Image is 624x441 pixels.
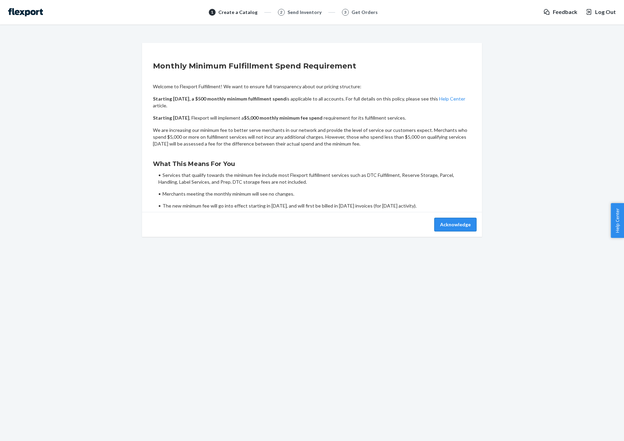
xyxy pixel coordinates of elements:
p: , Flexport will implement a requirement for its fulfillment services. [153,115,471,121]
div: Send Inventory [287,9,322,16]
p: We are increasing our minimum fee to better serve merchants in our network and provide the level ... [153,127,471,147]
span: 3 [344,9,346,15]
div: Create a Catalog [218,9,258,16]
span: Log Out [595,8,616,16]
button: Log Out [586,8,616,16]
b: $5,000 monthly minimum fee spend [244,115,323,121]
h2: Monthly Minimum Fulfillment Spend Requirement [153,61,471,72]
button: Help Center [611,203,624,238]
img: Flexport logo [8,8,43,16]
button: Acknowledge [434,218,477,231]
a: Help Center [439,96,465,102]
b: Starting [DATE] [153,115,189,121]
li: Services that qualify towards the minimum fee include most Flexport fulfillment services such as ... [158,172,471,185]
div: Get Orders [352,9,378,16]
span: Feedback [553,8,577,16]
li: The new minimum fee will go into effect starting in [DATE], and will first be billed in [DATE] in... [158,202,471,209]
span: 2 [280,9,282,15]
p: Welcome to Flexport Fulfillment! We want to ensure full transparency about our pricing structure: [153,83,471,90]
b: Starting [DATE], a $500 monthly minimum fulfillment spend [153,96,286,102]
a: Feedback [543,8,577,16]
span: 1 [211,9,213,15]
h3: What This Means For You [153,159,471,168]
p: is applicable to all accounts. For full details on this policy, please see this article. [153,95,471,109]
li: Merchants meeting the monthly minimum will see no changes. [158,191,471,197]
